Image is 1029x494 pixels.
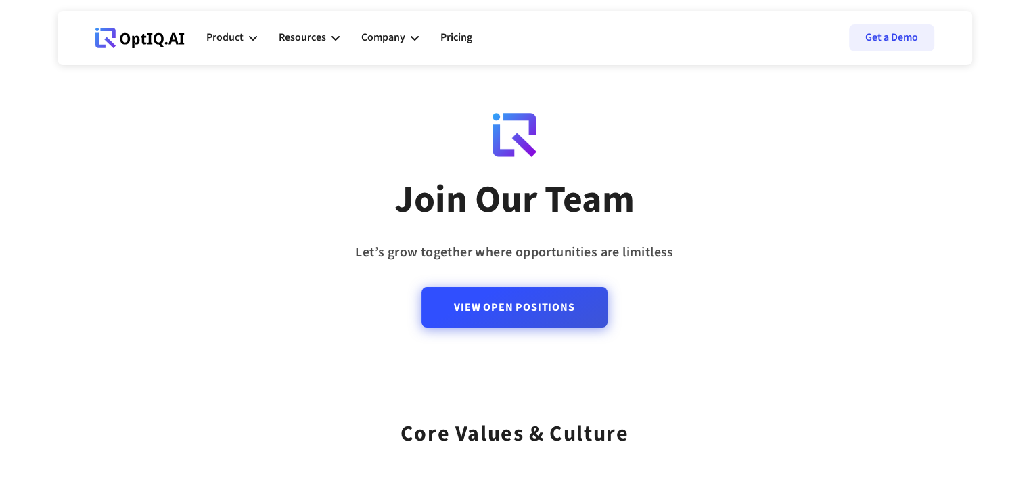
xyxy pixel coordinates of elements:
[394,177,635,224] div: Join Our Team
[401,403,629,451] div: Core values & Culture
[355,240,673,265] div: Let’s grow together where opportunities are limitless
[95,18,185,58] a: Webflow Homepage
[361,28,405,47] div: Company
[361,18,419,58] div: Company
[279,18,340,58] div: Resources
[95,47,96,48] div: Webflow Homepage
[849,24,934,51] a: Get a Demo
[279,28,326,47] div: Resources
[206,18,257,58] div: Product
[421,287,607,328] a: View Open Positions
[206,28,244,47] div: Product
[440,18,472,58] a: Pricing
